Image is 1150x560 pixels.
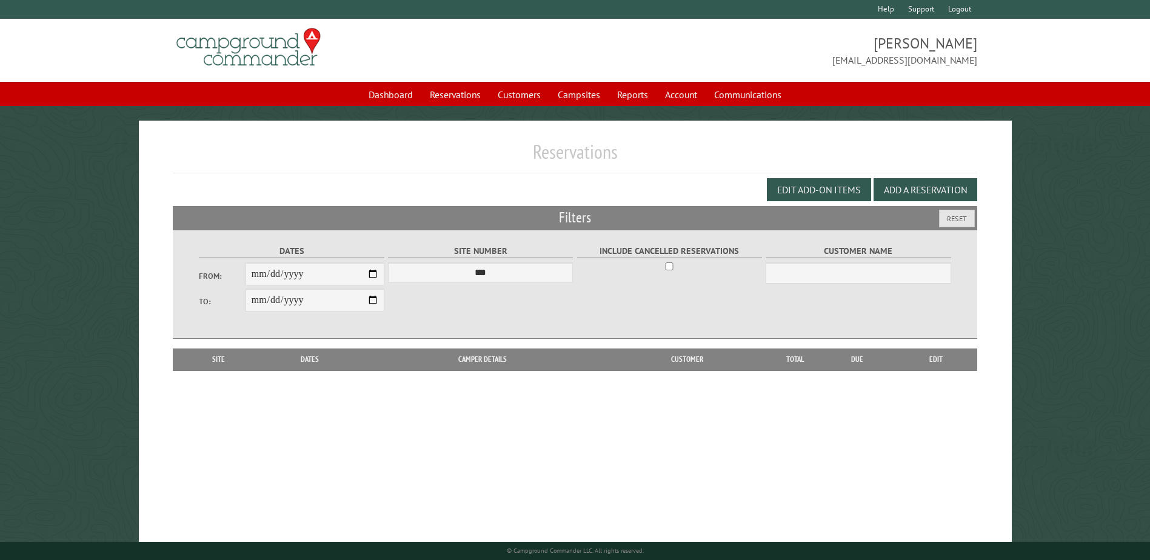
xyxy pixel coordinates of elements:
small: © Campground Commander LLC. All rights reserved. [507,547,644,555]
label: From: [199,270,245,282]
a: Customers [490,83,548,106]
th: Site [179,348,258,370]
label: Site Number [388,244,573,258]
button: Reset [939,210,975,227]
th: Total [771,348,819,370]
th: Dates [258,348,362,370]
a: Campsites [550,83,607,106]
h2: Filters [173,206,977,229]
button: Add a Reservation [874,178,977,201]
label: Customer Name [766,244,951,258]
th: Camper Details [362,348,603,370]
img: Campground Commander [173,24,324,71]
th: Customer [603,348,771,370]
a: Reports [610,83,655,106]
a: Dashboard [361,83,420,106]
button: Edit Add-on Items [767,178,871,201]
span: [PERSON_NAME] [EMAIL_ADDRESS][DOMAIN_NAME] [575,33,977,67]
a: Communications [707,83,789,106]
label: Include Cancelled Reservations [577,244,762,258]
a: Reservations [423,83,488,106]
label: Dates [199,244,384,258]
a: Account [658,83,704,106]
h1: Reservations [173,140,977,173]
th: Edit [895,348,977,370]
label: To: [199,296,245,307]
th: Due [819,348,895,370]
